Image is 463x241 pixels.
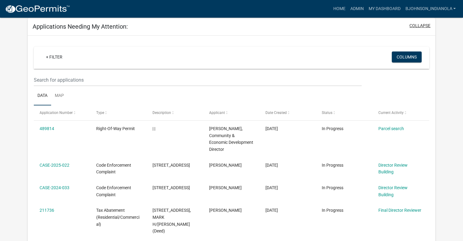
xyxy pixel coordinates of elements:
[322,126,343,131] span: In Progress
[378,185,408,197] a: Director Review Building
[96,163,131,175] span: Code Enforcement Complaint
[209,126,253,152] span: Bryce Johnson, Community & Economic Development Director
[409,23,430,29] button: collapse
[153,208,191,233] span: 1312 S G ST FOX, MARK H/SANDRA R (Deed)
[322,163,343,168] span: In Progress
[378,163,408,175] a: Director Review Building
[209,185,242,190] span: Timothy Little
[147,105,203,120] datatable-header-cell: Description
[378,111,404,115] span: Current Activity
[34,105,90,120] datatable-header-cell: Application Number
[40,163,69,168] a: CASE-2025-022
[322,208,343,213] span: In Progress
[260,105,316,120] datatable-header-cell: Date Created
[265,163,278,168] span: 04/23/2025
[322,111,332,115] span: Status
[51,86,68,106] a: Map
[378,126,404,131] a: Parcel search
[209,111,225,115] span: Applicant
[322,185,343,190] span: In Progress
[34,86,51,106] a: Data
[209,163,242,168] span: Michael Visser
[153,163,190,168] span: 1009 E 1ST AVE
[96,208,139,227] span: Tax Abatement (Residential/Commercial)
[392,51,422,62] button: Columns
[40,208,54,213] a: 211736
[40,111,73,115] span: Application Number
[203,105,259,120] datatable-header-cell: Applicant
[153,185,190,190] span: 207 S H ST
[265,111,287,115] span: Date Created
[96,111,104,115] span: Type
[96,185,131,197] span: Code Enforcement Complaint
[331,3,348,15] a: Home
[41,51,67,62] a: + Filter
[403,3,458,15] a: bjohnson_indianola
[96,126,135,131] span: Right-Of-Way Permit
[265,126,278,131] span: 10/08/2025
[348,3,366,15] a: Admin
[378,208,421,213] a: Final Director Reviewer
[90,105,146,120] datatable-header-cell: Type
[40,126,54,131] a: 489814
[316,105,372,120] datatable-header-cell: Status
[153,126,155,131] span: | |
[373,105,429,120] datatable-header-cell: Current Activity
[265,185,278,190] span: 03/19/2024
[153,111,171,115] span: Description
[34,74,362,86] input: Search for applications
[209,208,242,213] span: Sandra Fox
[366,3,403,15] a: My Dashboard
[265,208,278,213] span: 01/15/2024
[33,23,128,30] h5: Applications Needing My Attention:
[40,185,69,190] a: CASE-2024-033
